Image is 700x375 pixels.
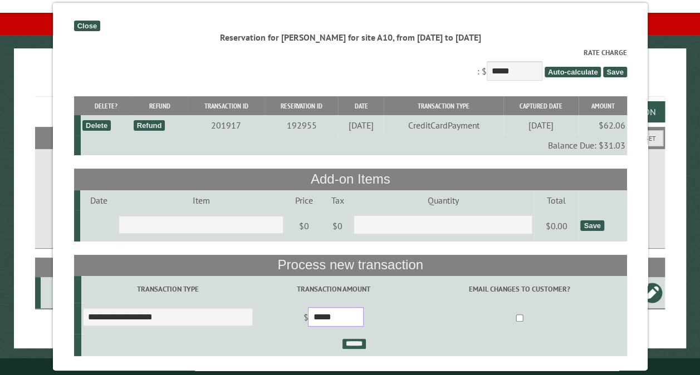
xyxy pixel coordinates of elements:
h1: Reservations [35,66,665,97]
td: 192955 [265,115,338,135]
td: CreditCardPayment [384,115,503,135]
th: Site [41,258,90,277]
div: Close [74,21,100,31]
td: $ [254,303,412,334]
label: Transaction Amount [256,284,410,294]
div: A10 [45,287,88,298]
th: Add-on Items [74,169,626,190]
th: Date [338,96,384,116]
th: Reservation ID [265,96,338,116]
td: [DATE] [503,115,578,135]
span: Auto-calculate [544,67,601,77]
th: Delete? [80,96,131,116]
div: Refund [133,120,165,131]
th: Amount [578,96,626,116]
td: $62.06 [578,115,626,135]
div: Reservation for [PERSON_NAME] for site A10, from [DATE] to [DATE] [74,31,626,43]
td: Date [80,190,116,210]
td: Price [285,190,322,210]
td: $0.00 [533,210,578,241]
td: Tax [322,190,351,210]
div: Save [580,220,604,231]
td: Quantity [351,190,533,210]
h2: Filters [35,127,665,148]
td: $0 [285,210,322,241]
th: Transaction ID [188,96,265,116]
td: Item [117,190,285,210]
th: Process new transaction [74,255,626,276]
th: Captured Date [503,96,578,116]
div: Delete [82,120,110,131]
td: $0 [322,210,351,241]
label: Rate Charge [74,47,626,58]
th: Transaction Type [384,96,503,116]
td: [DATE] [338,115,384,135]
label: Email changes to customer? [414,284,625,294]
div: : $ [74,47,626,83]
label: Transaction Type [82,284,252,294]
td: Total [533,190,578,210]
th: Refund [131,96,188,116]
td: 201917 [188,115,265,135]
span: Save [603,67,626,77]
td: Balance Due: $31.03 [80,135,626,155]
